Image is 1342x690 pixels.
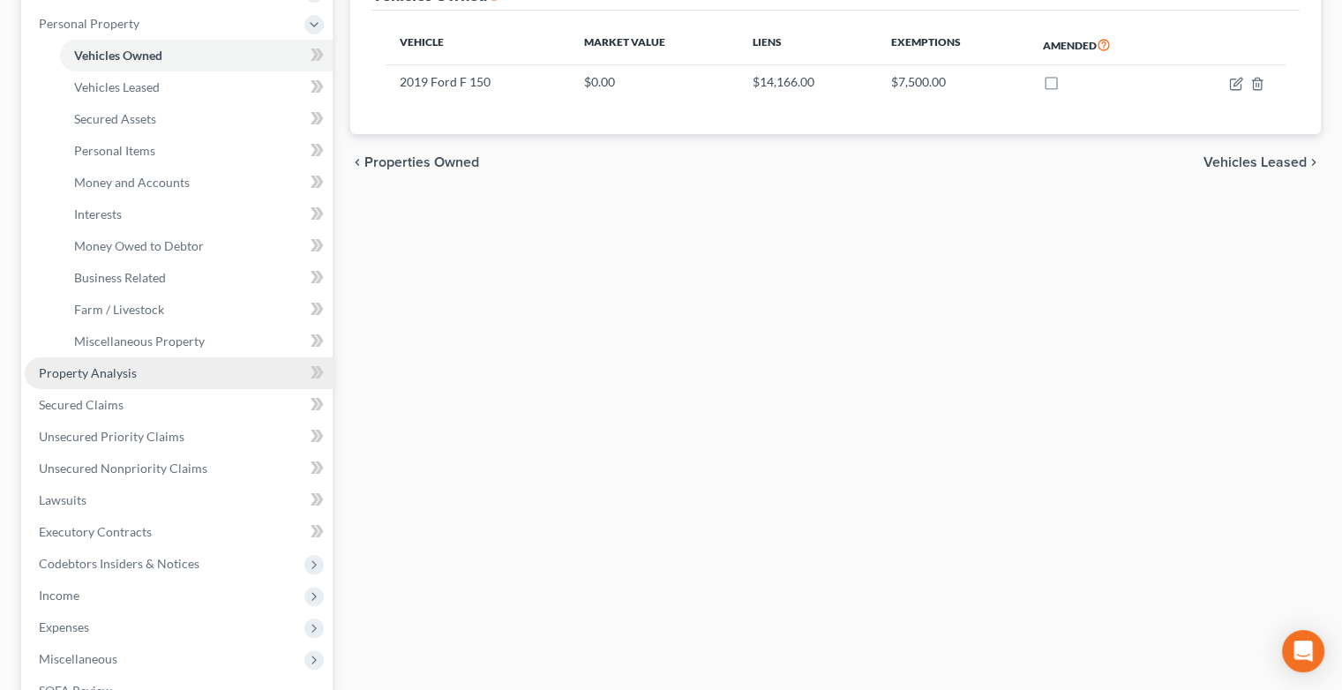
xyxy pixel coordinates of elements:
[60,294,333,326] a: Farm / Livestock
[74,238,204,253] span: Money Owed to Debtor
[1203,155,1307,169] span: Vehicles Leased
[74,48,162,63] span: Vehicles Owned
[350,155,364,169] i: chevron_left
[60,135,333,167] a: Personal Items
[74,79,160,94] span: Vehicles Leased
[39,16,139,31] span: Personal Property
[39,461,207,476] span: Unsecured Nonpriority Claims
[738,65,877,99] td: $14,166.00
[39,429,184,444] span: Unsecured Priority Claims
[74,270,166,285] span: Business Related
[39,524,152,539] span: Executory Contracts
[39,588,79,603] span: Income
[39,492,86,507] span: Lawsuits
[39,619,89,634] span: Expenses
[1203,155,1321,169] button: Vehicles Leased chevron_right
[738,25,877,65] th: Liens
[386,25,569,65] th: Vehicle
[25,516,333,548] a: Executory Contracts
[60,230,333,262] a: Money Owed to Debtor
[74,143,155,158] span: Personal Items
[39,397,124,412] span: Secured Claims
[60,103,333,135] a: Secured Assets
[364,155,479,169] span: Properties Owned
[60,167,333,199] a: Money and Accounts
[1307,155,1321,169] i: chevron_right
[60,326,333,357] a: Miscellaneous Property
[877,65,1028,99] td: $7,500.00
[1282,630,1324,672] div: Open Intercom Messenger
[1028,25,1176,65] th: Amended
[74,302,164,317] span: Farm / Livestock
[39,651,117,666] span: Miscellaneous
[350,155,479,169] button: chevron_left Properties Owned
[39,365,137,380] span: Property Analysis
[74,206,122,221] span: Interests
[25,421,333,453] a: Unsecured Priority Claims
[74,175,190,190] span: Money and Accounts
[25,484,333,516] a: Lawsuits
[877,25,1028,65] th: Exemptions
[60,262,333,294] a: Business Related
[25,357,333,389] a: Property Analysis
[60,71,333,103] a: Vehicles Leased
[60,40,333,71] a: Vehicles Owned
[74,334,205,349] span: Miscellaneous Property
[39,556,199,571] span: Codebtors Insiders & Notices
[386,65,569,99] td: 2019 Ford F 150
[570,25,738,65] th: Market Value
[570,65,738,99] td: $0.00
[25,453,333,484] a: Unsecured Nonpriority Claims
[25,389,333,421] a: Secured Claims
[74,111,156,126] span: Secured Assets
[60,199,333,230] a: Interests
